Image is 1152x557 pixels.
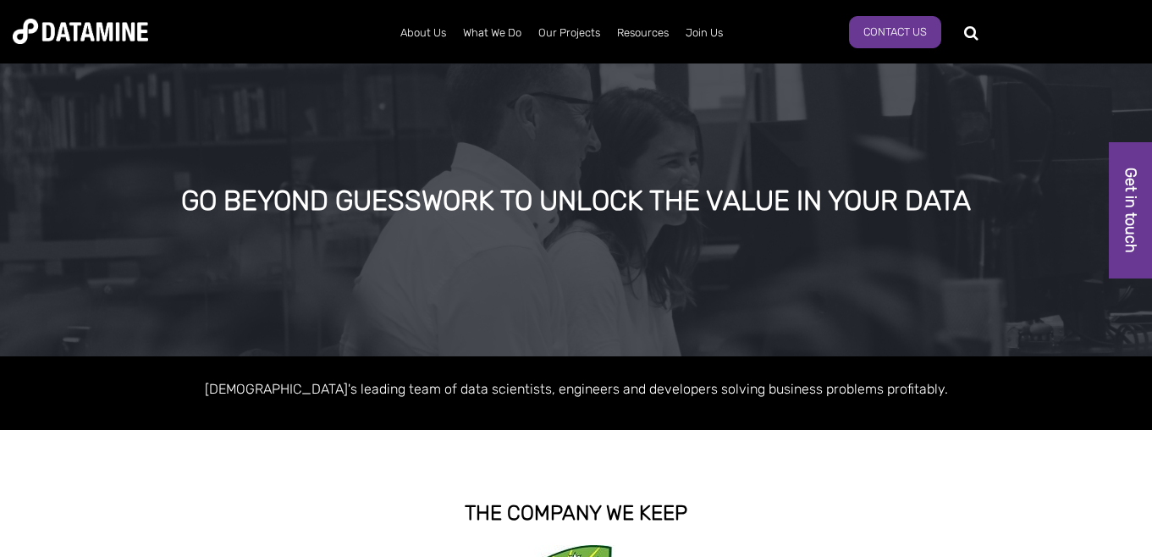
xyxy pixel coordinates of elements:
a: Resources [609,11,677,55]
a: About Us [392,11,455,55]
a: Join Us [677,11,731,55]
p: [DEMOGRAPHIC_DATA]'s leading team of data scientists, engineers and developers solving business p... [94,378,1059,400]
a: Our Projects [530,11,609,55]
a: What We Do [455,11,530,55]
a: Contact Us [849,16,941,48]
strong: THE COMPANY WE KEEP [465,501,687,525]
div: GO BEYOND GUESSWORK TO UNLOCK THE VALUE IN YOUR DATA [137,186,1016,217]
a: Get in touch [1109,142,1152,278]
img: Datamine [13,19,148,44]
